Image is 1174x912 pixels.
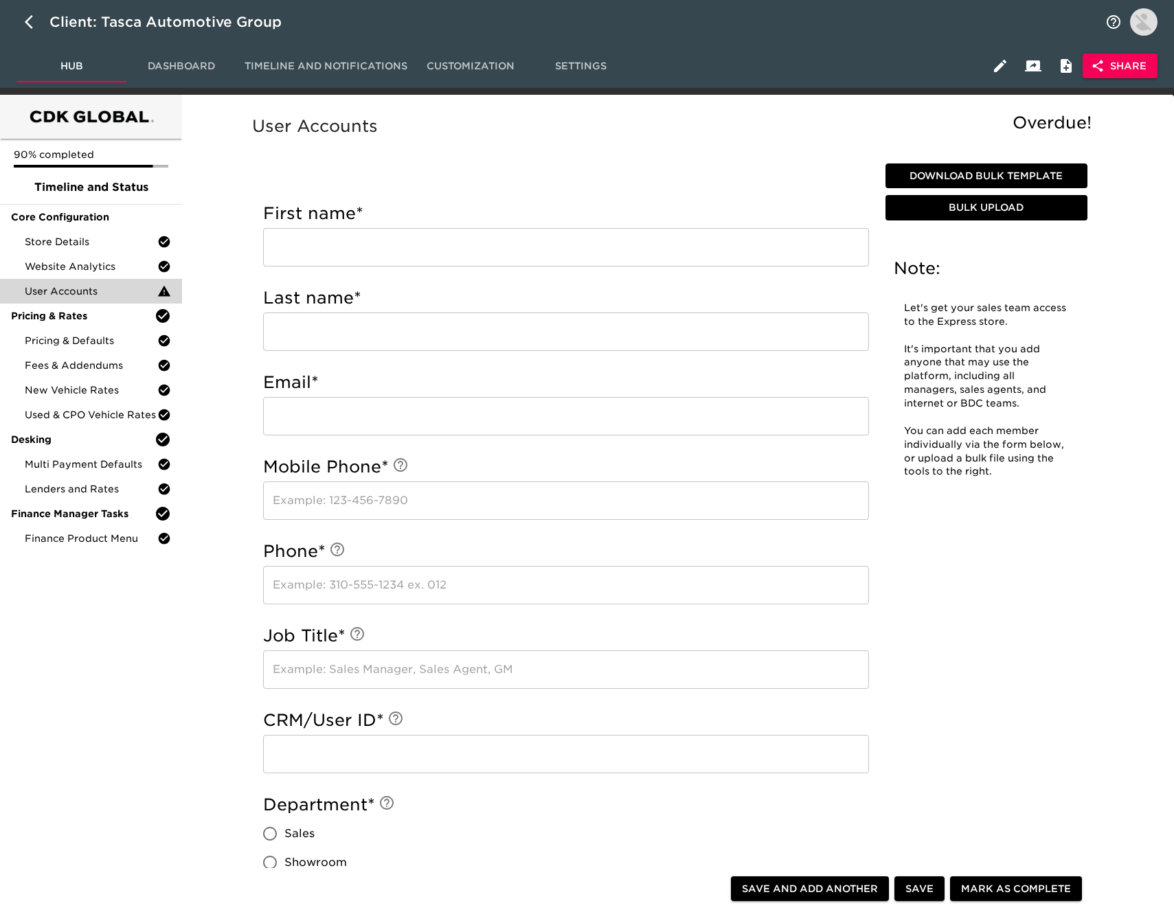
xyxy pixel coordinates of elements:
[1097,5,1130,38] button: notifications
[284,854,347,871] span: Showroom
[284,825,315,842] span: Sales
[252,115,1098,137] h5: User Accounts
[263,456,869,478] h5: Mobile Phone
[11,433,155,446] span: Desking
[263,287,869,309] h5: Last name
[25,260,157,273] span: Website Analytics
[263,203,869,225] h5: First name
[263,709,869,731] h5: CRM/User ID
[1050,49,1083,82] button: Internal Notes and Comments
[731,876,889,902] button: Save and Add Another
[263,372,869,394] h5: Email
[1013,113,1092,133] span: Overdue!
[135,58,228,75] span: Dashboard
[263,481,869,520] input: Example: 123-456-7890
[885,195,1087,220] button: Bulk Upload
[25,235,157,249] span: Store Details
[14,148,168,161] p: 90% completed
[245,58,407,75] span: Timeline and Notifications
[25,482,157,496] span: Lenders and Rates
[885,163,1087,189] button: Download Bulk Template
[263,794,869,816] h5: Department
[905,880,934,898] span: Save
[1130,8,1158,36] img: Profile
[891,168,1082,185] span: Download Bulk Template
[25,383,157,397] span: New Vehicle Rates
[25,358,157,372] span: Fees & Addendums
[11,210,171,224] span: Core Configuration
[25,408,157,422] span: Used & CPO Vehicle Rates
[25,284,157,298] span: User Accounts
[961,880,1071,898] span: Mark as Complete
[1083,54,1158,79] button: Share
[25,334,157,347] span: Pricing & Defaults
[263,566,869,604] input: Example: 310-555-1234 ex. 012
[25,58,118,75] span: Hub
[984,49,1017,82] button: Edit Hub
[25,457,157,471] span: Multi Payment Defaults
[424,58,517,75] span: Customization
[263,540,869,562] h5: Phone
[894,876,945,902] button: Save
[1094,58,1147,75] span: Share
[904,343,1069,411] p: It's important that you add anyone that may use the platform, including all managers, sales agent...
[25,532,157,545] span: Finance Product Menu
[904,301,1069,329] p: Let's get your sales team access to the Express store.
[904,424,1069,479] p: You can add each member individually via the form below, or upload a bulk file using the tools to...
[263,650,869,689] input: Example: Sales Manager, Sales Agent, GM
[534,58,627,75] span: Settings
[1017,49,1050,82] button: Client View
[49,11,301,33] div: Client: Tasca Automotive Group
[263,625,869,647] h5: Job Title
[950,876,1082,902] button: Mark as Complete
[11,507,155,521] span: Finance Manager Tasks
[894,258,1079,280] h5: Note:
[11,309,155,323] span: Pricing & Rates
[742,880,878,898] span: Save and Add Another
[11,179,171,196] span: Timeline and Status
[891,199,1082,216] span: Bulk Upload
